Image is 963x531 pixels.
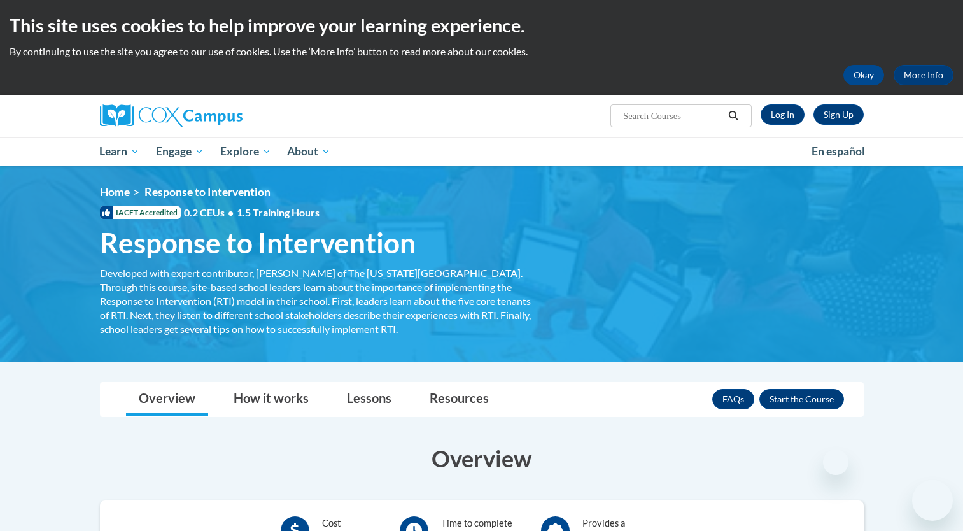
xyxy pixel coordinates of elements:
[221,383,321,416] a: How it works
[894,65,953,85] a: More Info
[843,65,884,85] button: Okay
[100,226,416,260] span: Response to Intervention
[279,137,339,166] a: About
[100,185,130,199] a: Home
[100,104,342,127] a: Cox Campus
[228,206,234,218] span: •
[334,383,404,416] a: Lessons
[81,137,883,166] div: Main menu
[100,266,539,336] div: Developed with expert contributor, [PERSON_NAME] of The [US_STATE][GEOGRAPHIC_DATA]. Through this...
[212,137,279,166] a: Explore
[823,450,848,475] iframe: Close message
[712,389,754,409] a: FAQs
[156,144,204,159] span: Engage
[100,206,181,219] span: IACET Accredited
[912,480,953,521] iframe: Button to launch messaging window
[126,383,208,416] a: Overview
[237,206,320,218] span: 1.5 Training Hours
[100,104,243,127] img: Cox Campus
[812,145,865,158] span: En español
[10,13,953,38] h2: This site uses cookies to help improve your learning experience.
[803,138,873,165] a: En español
[92,137,148,166] a: Learn
[184,206,320,220] span: 0.2 CEUs
[220,144,271,159] span: Explore
[759,389,844,409] button: Enroll
[417,383,502,416] a: Resources
[724,108,743,124] button: Search
[144,185,271,199] span: Response to Intervention
[148,137,212,166] a: Engage
[813,104,864,125] a: Register
[761,104,805,125] a: Log In
[10,45,953,59] p: By continuing to use the site you agree to our use of cookies. Use the ‘More info’ button to read...
[287,144,330,159] span: About
[622,108,724,124] input: Search Courses
[100,442,864,474] h3: Overview
[99,144,139,159] span: Learn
